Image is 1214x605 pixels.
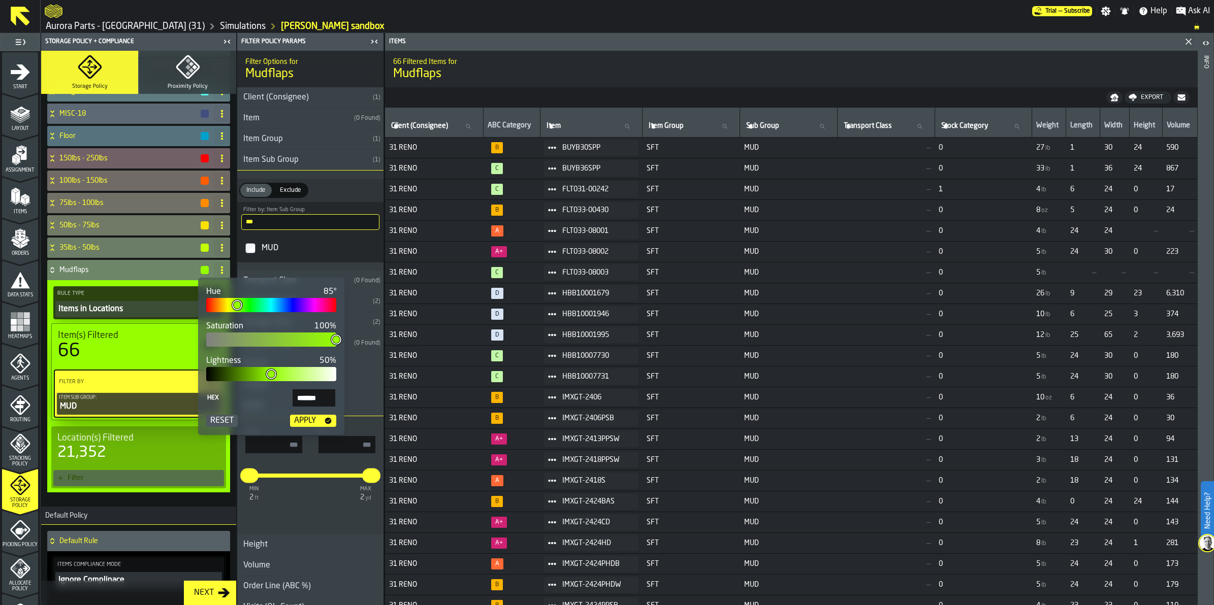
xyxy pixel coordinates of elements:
[206,389,336,407] label: input-value-Hex
[293,389,335,407] input: input-value-Hex input-value-Hex
[206,415,238,427] button: button-Reset
[206,320,243,332] label: Saturation
[290,415,336,427] button: button-Apply
[206,355,241,367] label: Lightness
[241,355,336,367] output: 50%
[206,286,221,298] label: Hue
[207,394,293,401] span: Hex
[221,286,336,298] output: 85°
[243,320,336,332] output: 100%
[206,415,238,427] div: Reset
[290,415,320,427] div: Apply
[1202,482,1213,539] label: Need Help?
